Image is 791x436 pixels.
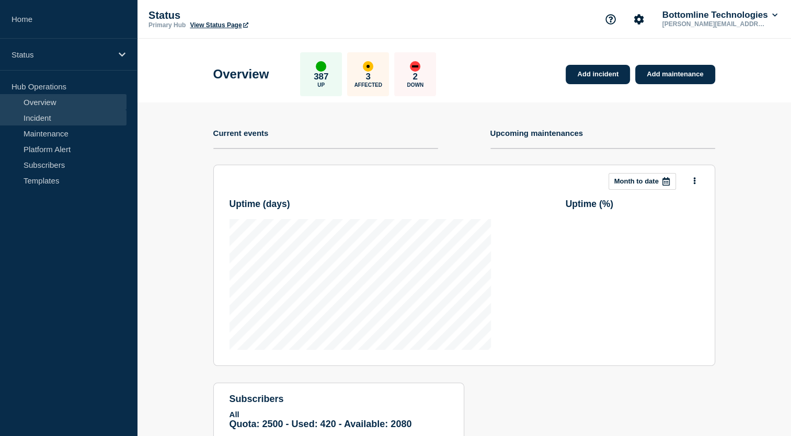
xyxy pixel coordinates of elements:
h1: Overview [213,67,269,82]
h3: Uptime ( % ) [566,199,614,210]
p: Up [317,82,325,88]
a: Add incident [566,65,630,84]
h3: Uptime ( days ) [230,199,290,210]
p: 3 [366,72,371,82]
div: down [410,61,420,72]
p: [PERSON_NAME][EMAIL_ADDRESS][PERSON_NAME][DOMAIN_NAME] [660,20,769,28]
p: Month to date [614,177,659,185]
h4: Upcoming maintenances [490,129,583,137]
a: View Status Page [190,21,248,29]
p: Status [148,9,358,21]
p: 387 [314,72,328,82]
div: affected [363,61,373,72]
p: Primary Hub [148,21,186,29]
p: Affected [354,82,382,88]
span: Quota: 2500 - Used: 420 - Available: 2080 [230,419,412,429]
h4: Current events [213,129,269,137]
p: Status [12,50,112,59]
button: Month to date [609,173,676,190]
p: 2 [413,72,418,82]
div: up [316,61,326,72]
a: Add maintenance [635,65,715,84]
button: Account settings [628,8,650,30]
p: All [230,410,448,419]
button: Bottomline Technologies [660,10,779,20]
button: Support [600,8,622,30]
h4: subscribers [230,394,448,405]
p: Down [407,82,423,88]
